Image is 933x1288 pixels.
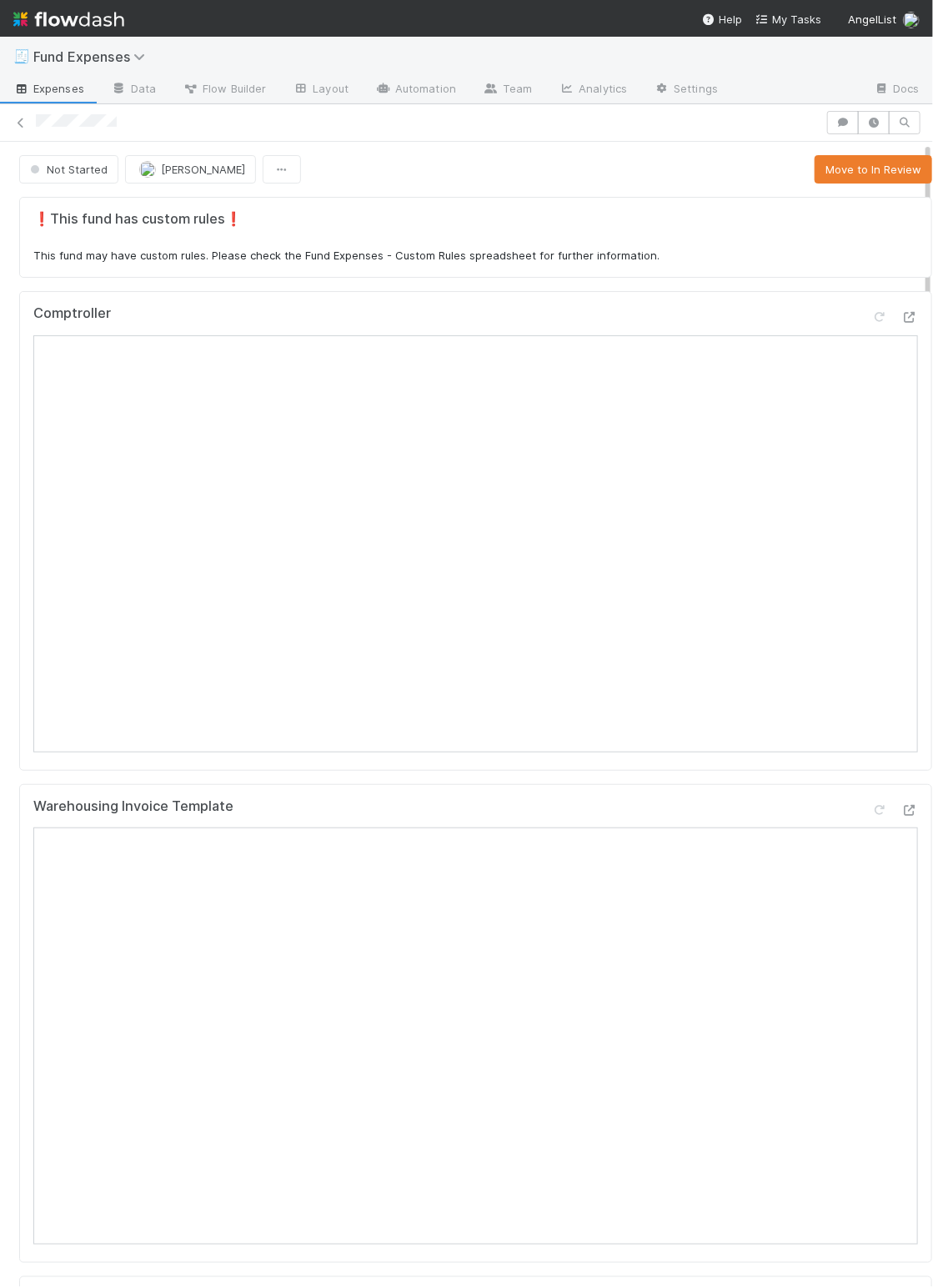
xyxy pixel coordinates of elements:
[33,798,233,815] h5: Warehousing Invoice Template
[125,155,256,184] button: [PERSON_NAME]
[279,77,362,103] a: Layout
[362,77,469,103] a: Automation
[33,48,153,65] span: Fund Expenses
[139,161,156,178] img: avatar_93b89fca-d03a-423a-b274-3dd03f0a621f.png
[815,155,932,184] button: Move to In Review
[33,248,918,264] p: This fund may have custom rules. Please check the Fund Expenses - Custom Rules spreadsheet for fu...
[848,13,896,26] span: AngelList
[169,77,279,103] a: Flow Builder
[183,80,266,97] span: Flow Builder
[98,77,169,103] a: Data
[545,77,640,103] a: Analytics
[755,11,821,28] a: My Tasks
[13,80,84,97] span: Expenses
[469,77,545,103] a: Team
[27,163,108,176] span: Not Started
[860,77,933,103] a: Docs
[161,163,245,176] span: [PERSON_NAME]
[13,49,30,63] span: 🧾
[13,5,124,33] img: logo-inverted-e16ddd16eac7371096b0.svg
[19,155,118,184] button: Not Started
[33,305,111,322] h5: Comptroller
[33,211,918,228] h5: ❗This fund has custom rules❗
[640,77,731,103] a: Settings
[755,13,821,26] span: My Tasks
[702,11,742,28] div: Help
[903,12,920,28] img: avatar_93b89fca-d03a-423a-b274-3dd03f0a621f.png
